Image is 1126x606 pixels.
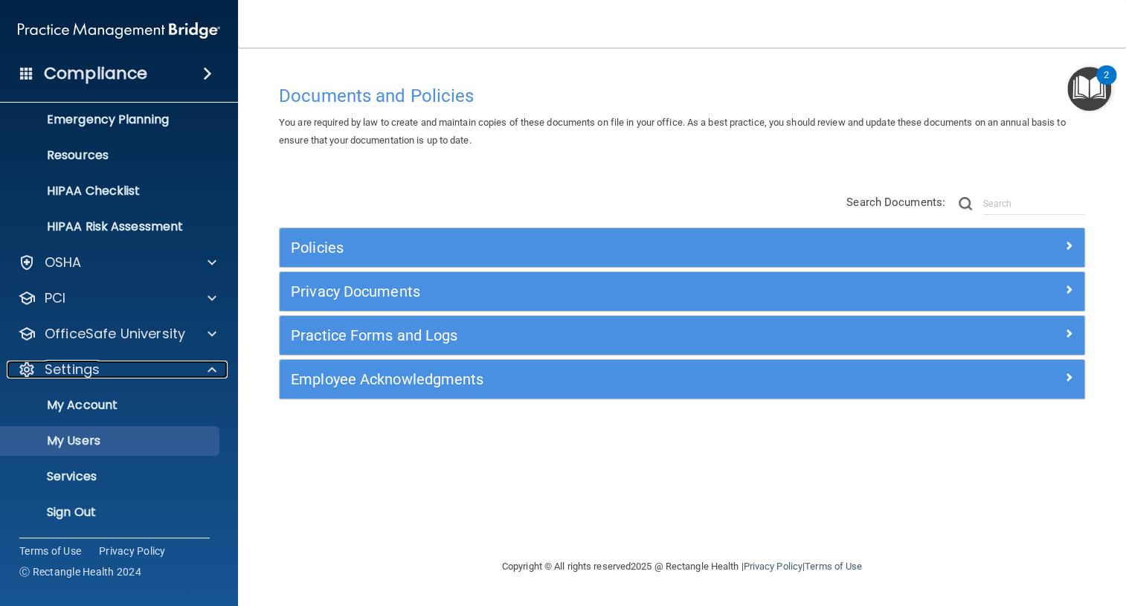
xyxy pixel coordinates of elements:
[18,254,216,271] a: OSHA
[10,112,213,127] p: Emergency Planning
[805,561,862,572] a: Terms of Use
[19,564,141,579] span: Ⓒ Rectangle Health 2024
[10,184,213,199] p: HIPAA Checklist
[18,16,220,45] img: PMB logo
[10,398,213,413] p: My Account
[291,327,872,344] h5: Practice Forms and Logs
[45,325,185,343] p: OfficeSafe University
[291,236,1073,260] a: Policies
[291,323,1073,347] a: Practice Forms and Logs
[846,196,945,209] span: Search Documents:
[291,283,872,300] h5: Privacy Documents
[44,63,147,84] h4: Compliance
[10,148,213,163] p: Resources
[18,289,216,307] a: PCI
[18,361,216,378] a: Settings
[291,367,1073,391] a: Employee Acknowledgments
[743,561,802,572] a: Privacy Policy
[291,239,872,256] h5: Policies
[10,505,213,520] p: Sign Out
[10,219,213,234] p: HIPAA Risk Assessment
[291,280,1073,303] a: Privacy Documents
[45,289,65,307] p: PCI
[1104,75,1109,94] div: 2
[10,433,213,448] p: My Users
[45,254,82,271] p: OSHA
[45,361,100,378] p: Settings
[279,86,1085,106] h4: Documents and Policies
[411,543,953,590] div: Copyright © All rights reserved 2025 @ Rectangle Health | |
[959,197,972,210] img: ic-search.3b580494.png
[10,469,213,484] p: Services
[19,544,81,558] a: Terms of Use
[99,544,166,558] a: Privacy Policy
[279,117,1065,146] span: You are required by law to create and maintain copies of these documents on file in your office. ...
[983,193,1085,215] input: Search
[18,325,216,343] a: OfficeSafe University
[869,500,1108,560] iframe: Drift Widget Chat Controller
[1067,67,1111,111] button: Open Resource Center, 2 new notifications
[291,371,872,387] h5: Employee Acknowledgments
